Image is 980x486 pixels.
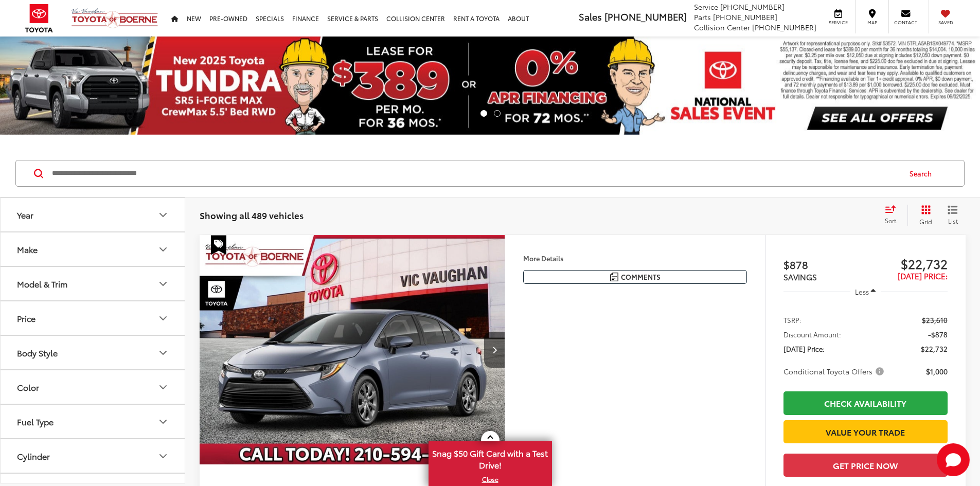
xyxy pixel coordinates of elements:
img: Vic Vaughan Toyota of Boerne [71,8,158,29]
div: Make [17,244,38,254]
span: Saved [934,19,957,26]
span: $22,732 [865,256,948,271]
span: Collision Center [694,22,750,32]
a: 2025 Toyota Corolla LE FWD2025 Toyota Corolla LE FWD2025 Toyota Corolla LE FWD2025 Toyota Corolla... [199,235,506,464]
span: Service [694,2,718,12]
input: Search by Make, Model, or Keyword [51,161,900,186]
span: TSRP: [783,315,801,325]
button: CylinderCylinder [1,439,186,473]
button: Search [900,160,947,186]
img: 2025 Toyota Corolla LE FWD [199,235,506,465]
span: Service [827,19,850,26]
span: [PHONE_NUMBER] [713,12,777,22]
button: MakeMake [1,232,186,266]
span: -$878 [928,329,948,339]
img: Comments [610,273,618,281]
span: Discount Amount: [783,329,841,339]
div: Body Style [157,347,169,359]
div: Fuel Type [157,416,169,428]
div: Year [17,210,33,220]
button: Select sort value [880,205,907,225]
div: Price [17,313,35,323]
svg: Start Chat [937,443,970,476]
div: Model & Trim [17,279,67,289]
span: Sort [885,216,896,225]
button: List View [940,205,966,225]
span: Parts [694,12,711,22]
div: Make [157,243,169,256]
div: Color [17,382,39,392]
button: Conditional Toyota Offers [783,366,887,376]
div: Model & Trim [157,278,169,290]
button: Less [850,282,881,301]
button: Model & TrimModel & Trim [1,267,186,300]
button: Grid View [907,205,940,225]
div: Color [157,381,169,393]
div: Year [157,209,169,221]
button: Toggle Chat Window [937,443,970,476]
span: Less [855,287,869,296]
span: Snag $50 Gift Card with a Test Drive! [430,442,551,474]
button: Body StyleBody Style [1,336,186,369]
span: Sales [579,10,602,23]
div: Fuel Type [17,417,54,426]
span: $22,732 [921,344,948,354]
span: List [948,217,958,225]
h4: More Details [523,255,747,262]
div: Cylinder [17,451,50,461]
span: [PHONE_NUMBER] [604,10,687,23]
span: [PHONE_NUMBER] [720,2,785,12]
button: ColorColor [1,370,186,404]
button: Fuel TypeFuel Type [1,405,186,438]
div: Price [157,312,169,325]
a: Check Availability [783,391,948,415]
span: [PHONE_NUMBER] [752,22,816,32]
a: Value Your Trade [783,420,948,443]
span: Showing all 489 vehicles [200,209,304,221]
span: SAVINGS [783,271,817,282]
span: $1,000 [926,366,948,376]
span: Contact [894,19,917,26]
span: Special [211,235,226,255]
button: Comments [523,270,747,284]
span: $878 [783,257,866,272]
span: Comments [621,272,661,282]
span: [DATE] Price: [898,270,948,281]
span: Conditional Toyota Offers [783,366,886,376]
button: PricePrice [1,301,186,335]
span: [DATE] Price: [783,344,825,354]
span: Grid [919,217,932,226]
button: YearYear [1,198,186,231]
span: $23,610 [922,315,948,325]
span: Map [861,19,883,26]
div: 2025 Toyota Corolla LE 0 [199,235,506,464]
div: Body Style [17,348,58,357]
div: Cylinder [157,450,169,462]
button: Get Price Now [783,454,948,477]
button: Next image [484,332,505,368]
